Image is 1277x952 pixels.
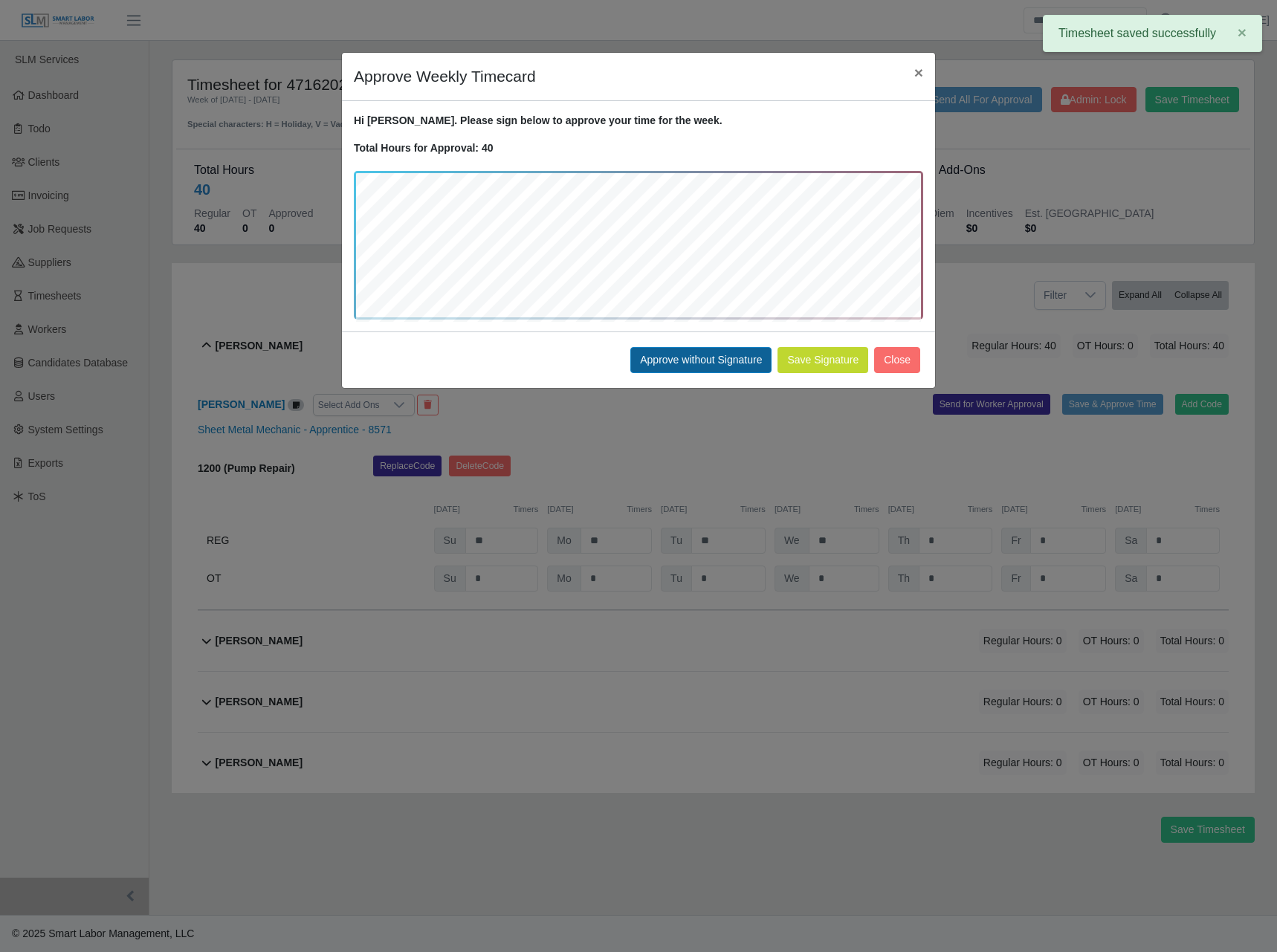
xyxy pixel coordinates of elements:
[902,53,935,92] button: Close
[914,64,923,81] span: ×
[354,65,536,88] h4: Approve Weekly Timecard
[874,347,920,373] button: Close
[1043,15,1262,52] div: Timesheet saved successfully
[354,142,493,154] strong: Total Hours for Approval: 40
[354,114,722,126] strong: Hi [PERSON_NAME]. Please sign below to approve your time for the week.
[630,347,772,373] button: Approve without Signature
[777,347,868,373] button: Save Signature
